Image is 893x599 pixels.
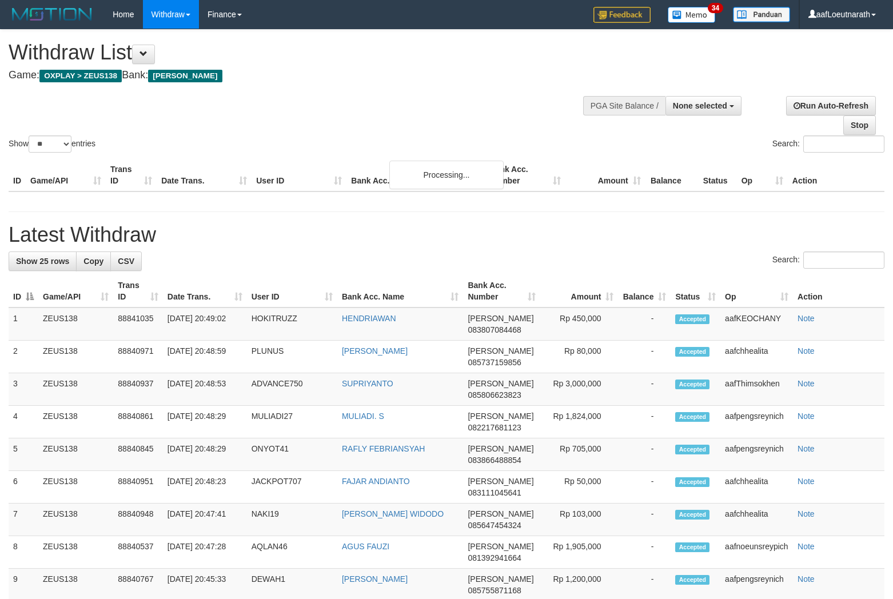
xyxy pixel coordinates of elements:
td: aafnoeunsreypich [720,536,793,569]
th: Op [737,159,788,191]
a: Note [798,412,815,421]
td: Rp 3,000,000 [540,373,618,406]
h4: Game: Bank: [9,70,584,81]
td: [DATE] 20:48:29 [163,406,247,438]
td: 88840861 [113,406,162,438]
td: [DATE] 20:48:23 [163,471,247,504]
td: [DATE] 20:49:02 [163,308,247,341]
span: Copy 085755871168 to clipboard [468,586,521,595]
a: CSV [110,251,142,271]
td: ZEUS138 [38,406,113,438]
span: [PERSON_NAME] [468,412,533,421]
span: Accepted [675,314,709,324]
span: [PERSON_NAME] [148,70,222,82]
th: Date Trans. [157,159,252,191]
span: None selected [673,101,727,110]
td: - [618,504,671,536]
a: AGUS FAUZI [342,542,389,551]
a: Note [798,346,815,356]
span: [PERSON_NAME] [468,477,533,486]
span: Accepted [675,542,709,552]
span: Copy 083111045641 to clipboard [468,488,521,497]
td: NAKI19 [247,504,337,536]
td: - [618,471,671,504]
td: - [618,341,671,373]
span: Copy 083807084468 to clipboard [468,325,521,334]
td: JACKPOT707 [247,471,337,504]
input: Search: [803,251,884,269]
a: Stop [843,115,876,135]
h1: Withdraw List [9,41,584,64]
th: Bank Acc. Name [346,159,485,191]
td: - [618,406,671,438]
td: aafpengsreynich [720,438,793,471]
td: 6 [9,471,38,504]
span: [PERSON_NAME] [468,542,533,551]
span: OXPLAY > ZEUS138 [39,70,122,82]
a: Copy [76,251,111,271]
span: Accepted [675,347,709,357]
a: Note [798,574,815,584]
td: ZEUS138 [38,504,113,536]
td: aafKEOCHANY [720,308,793,341]
td: 88840971 [113,341,162,373]
td: aafchhealita [720,504,793,536]
td: 1 [9,308,38,341]
td: ZEUS138 [38,471,113,504]
a: Note [798,542,815,551]
a: HENDRIAWAN [342,314,396,323]
a: [PERSON_NAME] [342,574,408,584]
td: 88840948 [113,504,162,536]
th: Action [788,159,884,191]
td: aafThimsokhen [720,373,793,406]
img: Button%20Memo.svg [668,7,716,23]
label: Search: [772,135,884,153]
td: ZEUS138 [38,536,113,569]
th: Action [793,275,884,308]
span: Accepted [675,412,709,422]
td: ZEUS138 [38,438,113,471]
td: ZEUS138 [38,308,113,341]
img: MOTION_logo.png [9,6,95,23]
div: PGA Site Balance / [583,96,665,115]
span: Copy 085647454324 to clipboard [468,521,521,530]
a: [PERSON_NAME] WIDODO [342,509,444,518]
td: 88840937 [113,373,162,406]
td: Rp 103,000 [540,504,618,536]
div: Processing... [389,161,504,189]
th: Game/API: activate to sort column ascending [38,275,113,308]
th: Bank Acc. Name: activate to sort column ascending [337,275,464,308]
span: [PERSON_NAME] [468,574,533,584]
th: ID: activate to sort column descending [9,275,38,308]
td: 4 [9,406,38,438]
a: Show 25 rows [9,251,77,271]
span: Copy 085737159856 to clipboard [468,358,521,367]
td: AQLAN46 [247,536,337,569]
span: [PERSON_NAME] [468,314,533,323]
button: None selected [665,96,741,115]
th: Amount [565,159,645,191]
td: 88840537 [113,536,162,569]
td: ZEUS138 [38,373,113,406]
td: ONYOT41 [247,438,337,471]
td: [DATE] 20:48:29 [163,438,247,471]
span: CSV [118,257,134,266]
span: 34 [708,3,723,13]
td: aafpengsreynich [720,406,793,438]
td: Rp 1,824,000 [540,406,618,438]
td: [DATE] 20:47:28 [163,536,247,569]
span: Copy 083866488854 to clipboard [468,456,521,465]
th: Balance: activate to sort column ascending [618,275,671,308]
a: FAJAR ANDIANTO [342,477,410,486]
td: ADVANCE750 [247,373,337,406]
a: MULIADI. S [342,412,384,421]
td: - [618,536,671,569]
a: Note [798,379,815,388]
span: Copy [83,257,103,266]
th: User ID [252,159,346,191]
td: aafchhealita [720,471,793,504]
td: 88840951 [113,471,162,504]
td: [DATE] 20:48:53 [163,373,247,406]
a: [PERSON_NAME] [342,346,408,356]
td: 8 [9,536,38,569]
